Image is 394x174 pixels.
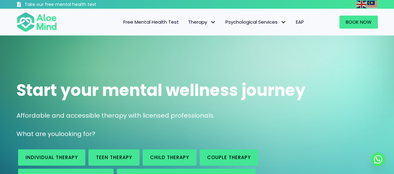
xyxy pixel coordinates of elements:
span: Psychological Services: submenu [279,18,288,27]
p: Affordable and accessible therapy with licensed professionals. [17,111,378,120]
a: Teen Therapy [88,149,140,166]
img: en [357,1,367,8]
img: ms [367,1,377,8]
span: Therapy [188,19,216,25]
a: English [357,1,367,8]
span: Therapy: submenu [209,18,218,27]
a: TherapyTherapy: submenu [183,16,221,29]
a: Book Now [339,16,378,29]
a: Whatsapp [371,153,385,166]
span: Individual therapy [26,154,78,161]
a: Couple therapy [200,149,258,166]
a: Psychological ServicesPsychological Services: submenu [221,16,291,29]
span: Start your mental wellness journey [17,79,306,101]
span: Child Therapy [150,154,189,161]
a: Malay [367,1,378,8]
a: Individual therapy [18,149,85,166]
a: Take our free mental health test [17,2,130,9]
a: EAP [291,16,309,29]
span: What are you [17,129,59,138]
span: Book Now [346,19,372,25]
a: Free Mental Health Test [119,16,183,29]
img: Aloe mind Logo [17,12,57,32]
span: Teen Therapy [96,154,132,161]
span: Couple therapy [207,154,251,161]
span: looking for? [59,129,95,138]
nav: Menu [65,16,309,29]
h3: Take our free mental health test [25,2,130,8]
span: EAP [296,19,304,25]
span: Psychological Services [225,19,287,25]
a: Child Therapy [143,149,197,166]
span: Free Mental Health Test [123,19,179,25]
